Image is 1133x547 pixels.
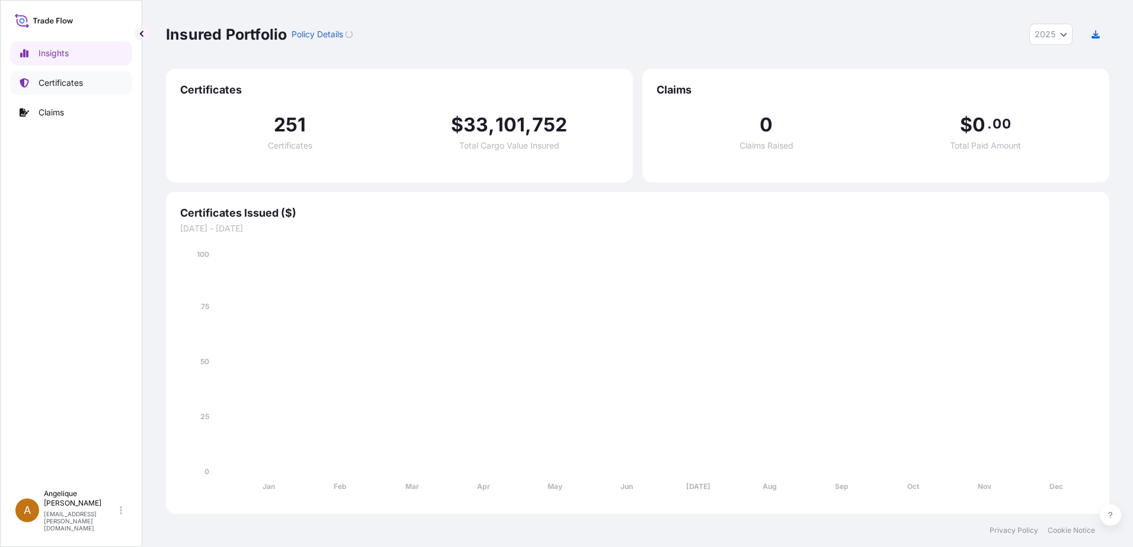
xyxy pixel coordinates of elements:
tspan: Feb [334,482,347,491]
tspan: Aug [763,482,777,491]
a: Insights [10,41,132,65]
span: , [525,115,532,134]
span: A [24,504,31,516]
span: . [987,119,991,128]
tspan: Dec [1049,482,1063,491]
p: Certificates [39,77,83,89]
tspan: Mar [405,482,419,491]
a: Privacy Policy [990,526,1038,535]
span: 33 [463,115,488,134]
span: Certificates [180,83,619,97]
span: 0 [760,115,773,134]
tspan: 25 [200,412,209,421]
p: Insured Portfolio [166,25,287,44]
span: 2025 [1035,28,1055,40]
tspan: May [548,482,563,491]
p: [EMAIL_ADDRESS][PERSON_NAME][DOMAIN_NAME] [44,510,117,532]
p: Angelique [PERSON_NAME] [44,489,117,508]
span: $ [451,115,463,134]
span: 251 [274,115,306,134]
button: Year Selector [1029,24,1073,45]
tspan: 75 [201,302,209,311]
tspan: [DATE] [686,482,710,491]
p: Claims [39,107,64,118]
tspan: 100 [197,250,209,259]
span: 00 [993,119,1010,128]
button: Loading [345,25,353,44]
a: Cookie Notice [1048,526,1095,535]
tspan: Nov [978,482,992,491]
tspan: 50 [200,357,209,366]
span: Total Cargo Value Insured [459,141,559,150]
tspan: Oct [907,482,920,491]
span: $ [960,115,972,134]
tspan: Sep [835,482,849,491]
span: Certificates [268,141,312,150]
a: Claims [10,101,132,124]
tspan: Apr [477,482,490,491]
span: Claims [657,83,1095,97]
span: 0 [972,115,985,134]
p: Insights [39,47,69,59]
div: Loading [345,31,353,38]
tspan: 0 [204,467,209,476]
span: [DATE] - [DATE] [180,223,1095,234]
span: Certificates Issued ($) [180,206,1095,220]
p: Policy Details [292,28,343,40]
span: 752 [532,115,568,134]
span: 101 [495,115,526,134]
tspan: Jun [620,482,633,491]
span: , [488,115,495,134]
span: Claims Raised [740,141,793,150]
a: Certificates [10,71,132,95]
span: Total Paid Amount [950,141,1021,150]
tspan: Jan [263,482,275,491]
